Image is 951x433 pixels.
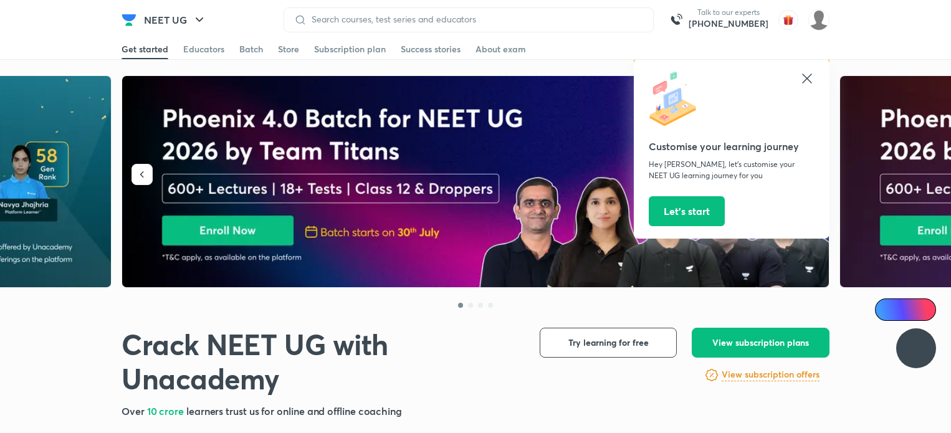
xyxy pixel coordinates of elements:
[147,404,186,417] span: 10 crore
[689,17,768,30] a: [PHONE_NUMBER]
[239,43,263,55] div: Batch
[664,7,689,32] img: call-us
[314,39,386,59] a: Subscription plan
[692,328,829,358] button: View subscription plans
[401,39,461,59] a: Success stories
[239,39,263,59] a: Batch
[307,14,643,24] input: Search courses, test series and educators
[475,43,526,55] div: About exam
[475,39,526,59] a: About exam
[689,7,768,17] p: Talk to our experts
[909,341,924,356] img: ttu
[722,368,820,383] a: View subscription offers
[882,305,892,315] img: Icon
[896,305,929,315] span: Ai Doubts
[875,298,936,321] a: Ai Doubts
[122,43,168,55] div: Get started
[122,328,520,396] h1: Crack NEET UG with Unacademy
[649,139,815,154] h5: Customise your learning journey
[649,196,725,226] button: Let’s start
[278,43,299,55] div: Store
[183,43,224,55] div: Educators
[183,39,224,59] a: Educators
[136,7,214,32] button: NEET UG
[778,10,798,30] img: avatar
[401,43,461,55] div: Success stories
[122,404,147,417] span: Over
[122,12,136,27] img: Company Logo
[314,43,386,55] div: Subscription plan
[186,404,402,417] span: learners trust us for online and offline coaching
[722,368,820,381] h6: View subscription offers
[122,39,168,59] a: Get started
[712,336,809,349] span: View subscription plans
[278,39,299,59] a: Store
[568,336,649,349] span: Try learning for free
[649,71,705,127] img: icon
[808,9,829,31] img: Dhirendra singh
[649,159,815,181] p: Hey [PERSON_NAME], let’s customise your NEET UG learning journey for you
[540,328,677,358] button: Try learning for free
